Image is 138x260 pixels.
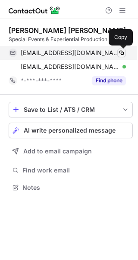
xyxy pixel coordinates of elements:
span: [EMAIL_ADDRESS][DOMAIN_NAME] [21,63,119,71]
span: AI write personalized message [24,127,116,134]
span: Add to email campaign [23,148,92,155]
span: Notes [22,184,129,192]
img: ContactOut v5.3.10 [9,5,60,16]
button: save-profile-one-click [9,102,133,117]
div: [PERSON_NAME] [PERSON_NAME] Craeymeersch [9,26,133,35]
button: Notes [9,182,133,194]
span: [EMAIL_ADDRESS][DOMAIN_NAME] [21,49,119,57]
span: Find work email [22,166,129,174]
button: Add to email campaign [9,143,133,159]
button: Find work email [9,164,133,176]
button: Reveal Button [92,76,126,85]
div: Save to List / ATS / CRM [24,106,118,113]
button: AI write personalized message [9,123,133,138]
div: Special Events & Experiential Production [9,36,133,43]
